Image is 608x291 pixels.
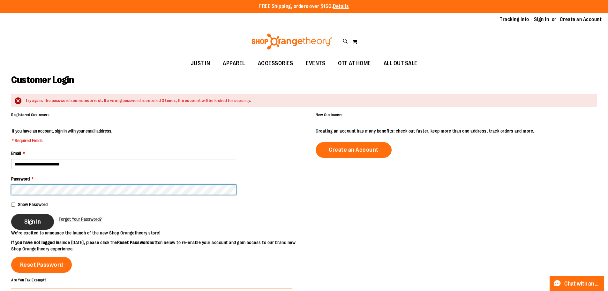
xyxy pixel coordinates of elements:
[117,240,150,245] strong: Reset Password
[11,128,113,144] legend: If you have an account, sign in with your email address.
[329,146,379,153] span: Create an Account
[550,276,604,291] button: Chat with an Expert
[306,56,325,71] span: EVENTS
[26,98,590,104] div: Try again. The password seems incorrect. If a wrong password is entered 3 times, the account will...
[11,214,54,230] button: Sign In
[338,56,371,71] span: OTF AT HOME
[560,16,602,23] a: Create an Account
[11,278,47,282] strong: Are You Tax Exempt?
[11,113,49,117] strong: Registered Customers
[11,176,30,181] span: Password
[11,257,72,273] a: Reset Password
[11,230,304,236] p: We’re excited to announce the launch of the new Shop Orangetheory store!
[534,16,549,23] a: Sign In
[251,34,333,50] img: Shop Orangetheory
[316,142,392,158] a: Create an Account
[24,218,41,225] span: Sign In
[18,202,48,207] span: Show Password
[11,239,304,252] p: since [DATE], please click the button below to re-enable your account and gain access to our bran...
[223,56,245,71] span: APPAREL
[384,56,417,71] span: ALL OUT SALE
[12,137,112,144] span: * Required Fields
[259,3,349,10] p: FREE Shipping, orders over $150.
[11,151,21,156] span: Email
[20,261,63,268] span: Reset Password
[316,128,597,134] p: Creating an account has many benefits: check out faster, keep more than one address, track orders...
[11,240,59,245] strong: If you have not logged in
[59,216,102,222] a: Forgot Your Password?
[564,281,600,287] span: Chat with an Expert
[258,56,293,71] span: ACCESSORIES
[316,113,343,117] strong: New Customers
[11,74,74,85] span: Customer Login
[333,4,349,9] a: Details
[59,217,102,222] span: Forgot Your Password?
[500,16,529,23] a: Tracking Info
[191,56,210,71] span: JUST IN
